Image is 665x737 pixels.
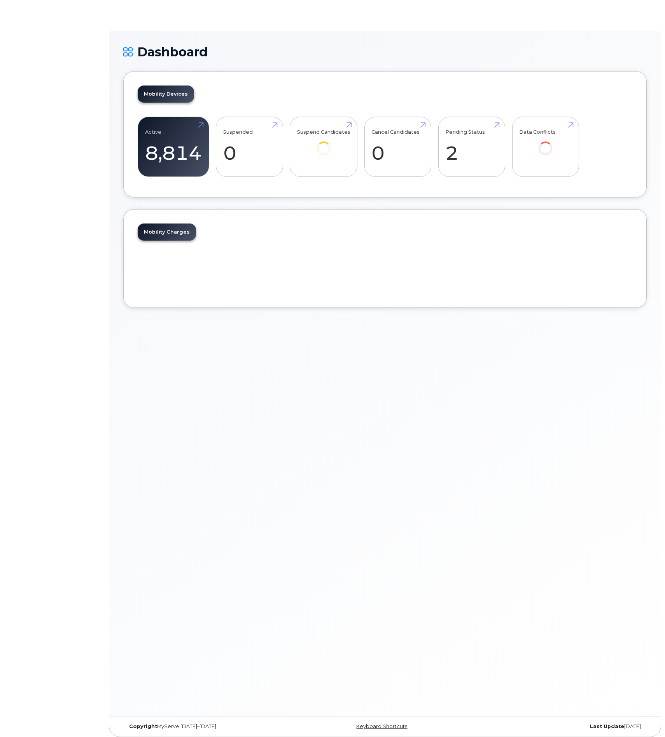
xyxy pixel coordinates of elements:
a: Mobility Charges [138,224,196,241]
a: Mobility Devices [138,86,194,103]
a: Suspended 0 [223,121,276,173]
a: Data Conflicts [519,121,572,166]
a: Cancel Candidates 0 [371,121,424,173]
a: Keyboard Shortcuts [356,723,407,729]
a: Pending Status 2 [445,121,498,173]
strong: Copyright [129,723,157,729]
div: [DATE] [472,723,647,730]
strong: Last Update [590,723,624,729]
a: Active 8,814 [145,121,202,173]
h1: Dashboard [123,45,647,59]
a: Suspend Candidates [297,121,350,166]
div: MyServe [DATE]–[DATE] [123,723,298,730]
